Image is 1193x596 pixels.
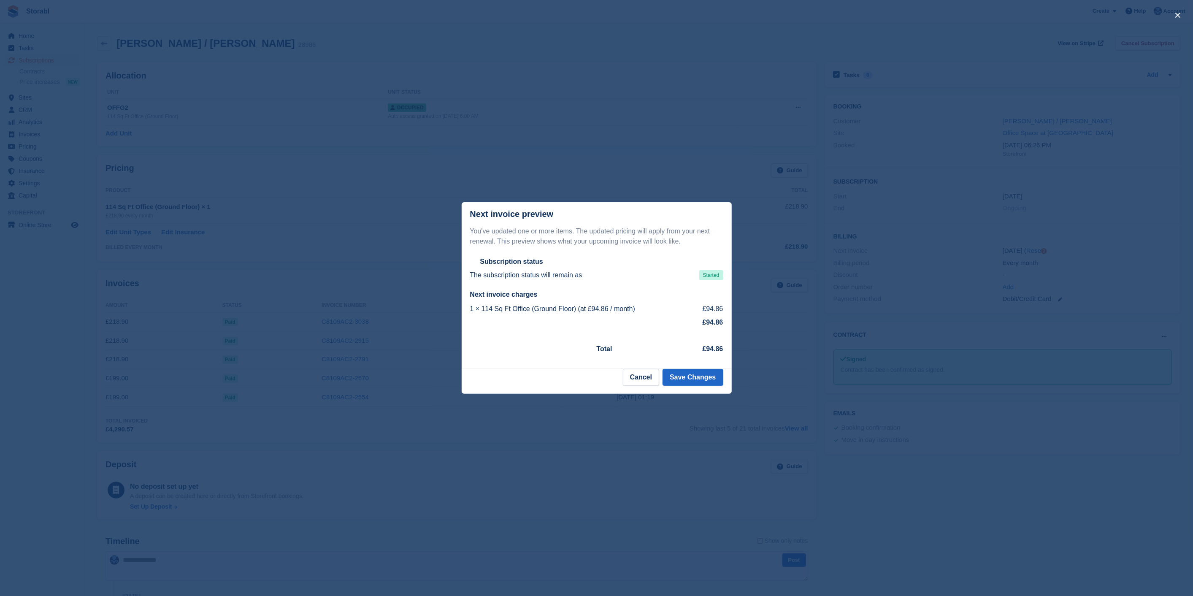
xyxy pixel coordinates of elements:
[470,290,723,299] h2: Next invoice charges
[703,345,723,352] strong: £94.86
[663,369,723,386] button: Save Changes
[470,209,554,219] p: Next invoice preview
[470,302,695,316] td: 1 × 114 Sq Ft Office (Ground Floor) (at £94.86 / month)
[470,226,723,247] p: You've updated one or more items. The updated pricing will apply from your next renewal. This pre...
[703,319,723,326] strong: £94.86
[480,257,543,266] h2: Subscription status
[623,369,659,386] button: Cancel
[597,345,612,352] strong: Total
[695,302,723,316] td: £94.86
[470,270,582,280] p: The subscription status will remain as
[1171,8,1185,22] button: close
[699,270,723,280] span: Started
